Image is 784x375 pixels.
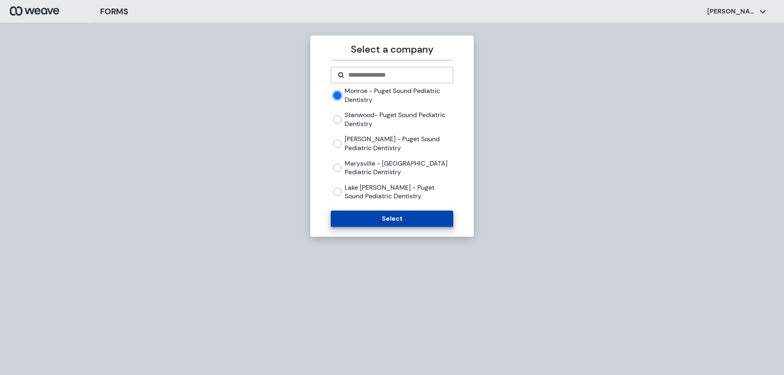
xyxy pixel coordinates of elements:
button: Select [331,211,453,227]
label: Stanwood- Puget Sound Pediatric Dentistry [345,111,453,128]
label: [PERSON_NAME] - Puget Sound Pediatric Dentistry [345,135,453,152]
label: Monroe - Puget Sound Pediatric Dentistry [345,87,453,104]
label: Lake [PERSON_NAME] - Puget Sound Pediatric Dentistry [345,183,453,201]
input: Search [347,70,446,80]
p: Select a company [331,42,453,57]
h3: FORMS [100,5,128,18]
p: [PERSON_NAME] [707,7,756,16]
label: Marysville - [GEOGRAPHIC_DATA] Pediatric Dentistry [345,159,453,177]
